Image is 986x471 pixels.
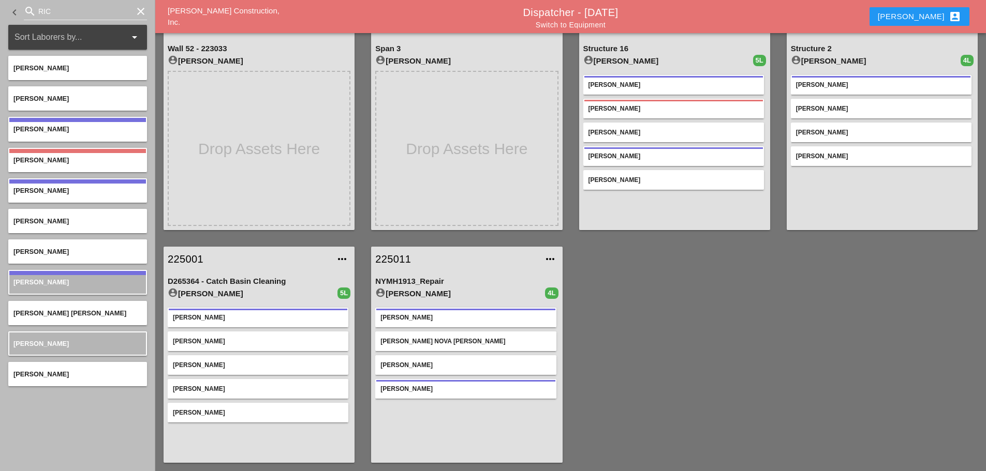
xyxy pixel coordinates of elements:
i: keyboard_arrow_left [8,6,21,19]
div: [PERSON_NAME] [380,384,551,393]
i: more_horiz [336,253,348,265]
div: [PERSON_NAME] [796,80,966,89]
div: [PERSON_NAME] [588,80,759,89]
div: D265364 - Catch Basin Cleaning [168,276,350,287]
span: [PERSON_NAME] [13,156,69,164]
span: [PERSON_NAME] [13,95,69,102]
div: [PERSON_NAME] [375,55,558,67]
span: [PERSON_NAME] [13,370,69,378]
div: 5L [753,55,766,66]
i: account_circle [375,287,386,298]
div: [PERSON_NAME] Nova [PERSON_NAME] [380,337,551,346]
i: arrow_drop_down [128,31,141,43]
i: account_box [949,10,961,23]
div: [PERSON_NAME] [168,55,350,67]
div: [PERSON_NAME] [380,313,551,322]
div: NYMH1913_Repair [375,276,558,287]
span: [PERSON_NAME] [13,64,69,72]
div: [PERSON_NAME] [878,10,961,23]
span: [PERSON_NAME] [PERSON_NAME] [13,309,126,317]
input: Search for laborer [38,3,133,20]
div: Wall 52 - 223033 [168,43,350,55]
div: Span 3 [375,43,558,55]
i: account_circle [583,55,594,65]
i: search [24,5,36,18]
div: 4L [545,287,558,299]
span: [PERSON_NAME] [13,278,69,286]
div: [PERSON_NAME] [173,337,343,346]
i: account_circle [168,55,178,65]
i: account_circle [791,55,801,65]
div: [PERSON_NAME] [588,128,759,137]
i: account_circle [168,287,178,298]
div: [PERSON_NAME] [796,151,966,161]
div: [PERSON_NAME] [588,104,759,113]
span: [PERSON_NAME] [13,187,69,194]
a: [PERSON_NAME] Construction, Inc. [168,6,279,27]
i: more_horiz [544,253,556,265]
div: [PERSON_NAME] [375,287,545,300]
div: [PERSON_NAME] [588,175,759,185]
a: Switch to Equipment [536,21,606,29]
a: Dispatcher - [DATE] [523,7,619,18]
div: [PERSON_NAME] [796,104,966,113]
span: [PERSON_NAME] [13,125,69,133]
span: [PERSON_NAME] [13,248,69,255]
div: 4L [961,55,974,66]
div: [PERSON_NAME] [173,313,343,322]
span: [PERSON_NAME] [13,340,69,347]
div: [PERSON_NAME] [380,360,551,370]
span: [PERSON_NAME] [13,217,69,225]
div: [PERSON_NAME] [173,408,343,417]
div: [PERSON_NAME] [791,55,961,67]
div: [PERSON_NAME] [796,128,966,137]
a: 225011 [375,251,537,267]
div: 5L [337,287,350,299]
div: [PERSON_NAME] [588,151,759,161]
i: account_circle [375,55,386,65]
a: 225001 [168,251,330,267]
div: [PERSON_NAME] [173,384,343,393]
button: [PERSON_NAME] [870,7,969,26]
div: [PERSON_NAME] [168,287,337,300]
i: clear [135,5,147,18]
div: Structure 16 [583,43,766,55]
div: [PERSON_NAME] [583,55,753,67]
div: [PERSON_NAME] [173,360,343,370]
div: Structure 2 [791,43,974,55]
